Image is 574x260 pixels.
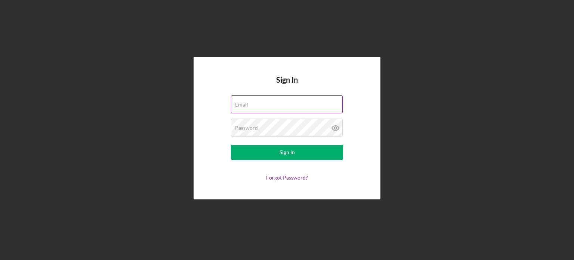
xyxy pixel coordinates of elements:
[235,102,248,108] label: Email
[231,145,343,160] button: Sign In
[235,125,258,131] label: Password
[280,145,295,160] div: Sign In
[276,76,298,95] h4: Sign In
[266,174,308,181] a: Forgot Password?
